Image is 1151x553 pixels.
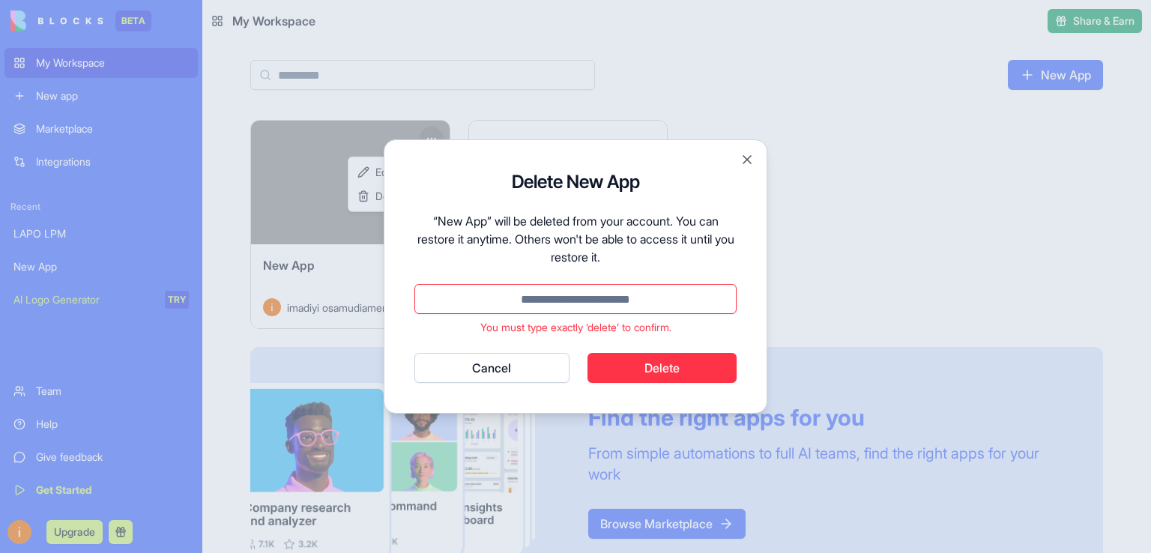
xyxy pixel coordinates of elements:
button: Delete [587,353,737,383]
p: “New App” will be deleted from your account. You can restore it anytime. Others won't be able to ... [414,212,737,266]
p: You must type exactly ‘delete’ to confirm. [414,320,737,335]
button: Cancel [414,353,570,383]
button: Close [740,152,755,167]
h2: Delete New App [414,170,737,194]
